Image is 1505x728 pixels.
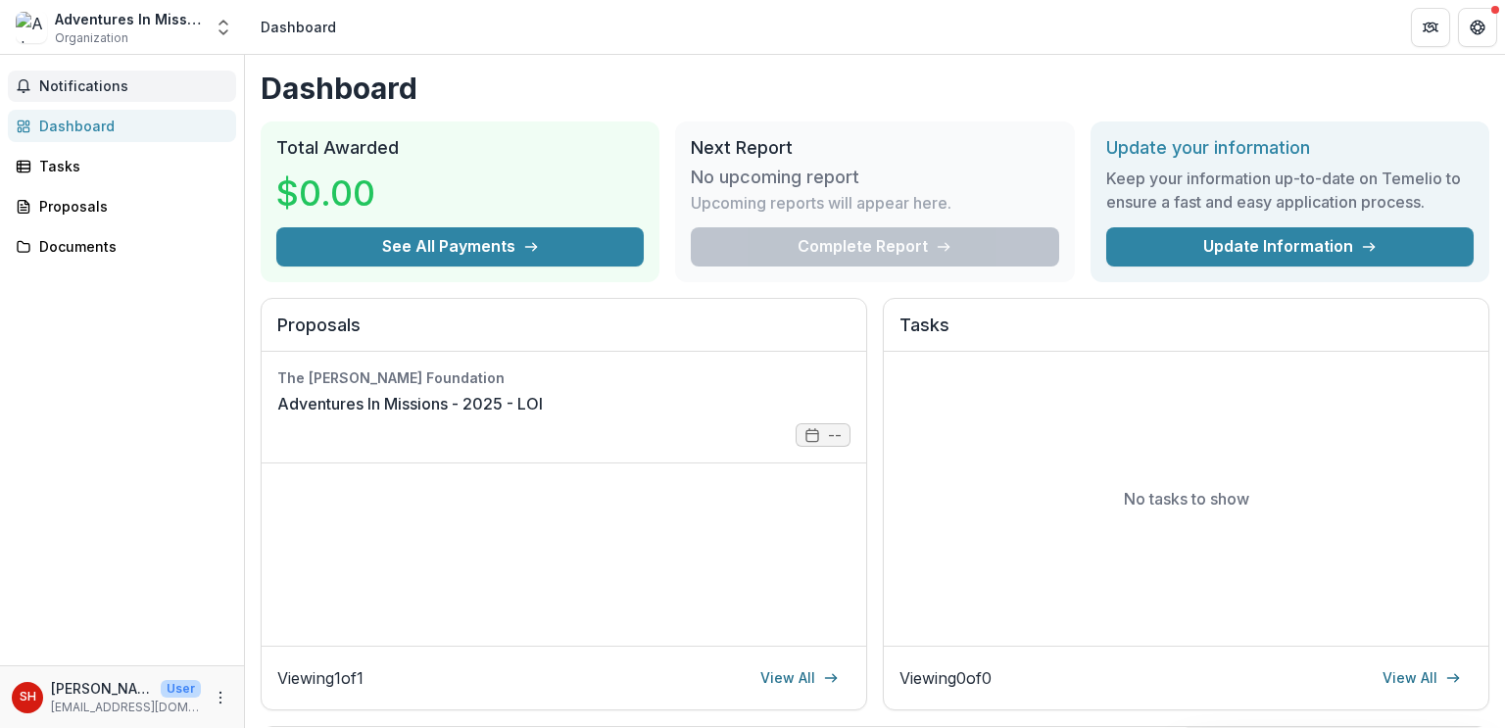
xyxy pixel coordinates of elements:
[8,150,236,182] a: Tasks
[277,315,850,352] h2: Proposals
[261,17,336,37] div: Dashboard
[39,236,220,257] div: Documents
[210,8,237,47] button: Open entity switcher
[8,190,236,222] a: Proposals
[1458,8,1497,47] button: Get Help
[261,71,1489,106] h1: Dashboard
[39,196,220,217] div: Proposals
[8,230,236,263] a: Documents
[276,167,423,219] h3: $0.00
[277,392,543,415] a: Adventures In Missions - 2025 - LOI
[253,13,344,41] nav: breadcrumb
[39,78,228,95] span: Notifications
[51,678,153,699] p: [PERSON_NAME]
[51,699,201,716] p: [EMAIL_ADDRESS][DOMAIN_NAME]
[20,691,36,704] div: Sarah Horvath
[749,662,850,694] a: View All
[899,315,1473,352] h2: Tasks
[39,116,220,136] div: Dashboard
[16,12,47,43] img: Adventures In Missions
[691,137,1058,159] h2: Next Report
[1371,662,1473,694] a: View All
[1124,487,1249,510] p: No tasks to show
[691,167,859,188] h3: No upcoming report
[1106,167,1474,214] h3: Keep your information up-to-date on Temelio to ensure a fast and easy application process.
[1411,8,1450,47] button: Partners
[899,666,992,690] p: Viewing 0 of 0
[276,227,644,267] button: See All Payments
[276,137,644,159] h2: Total Awarded
[8,71,236,102] button: Notifications
[1106,137,1474,159] h2: Update your information
[691,191,951,215] p: Upcoming reports will appear here.
[1106,227,1474,267] a: Update Information
[209,686,232,709] button: More
[39,156,220,176] div: Tasks
[55,9,202,29] div: Adventures In Missions
[277,666,364,690] p: Viewing 1 of 1
[161,680,201,698] p: User
[55,29,128,47] span: Organization
[8,110,236,142] a: Dashboard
